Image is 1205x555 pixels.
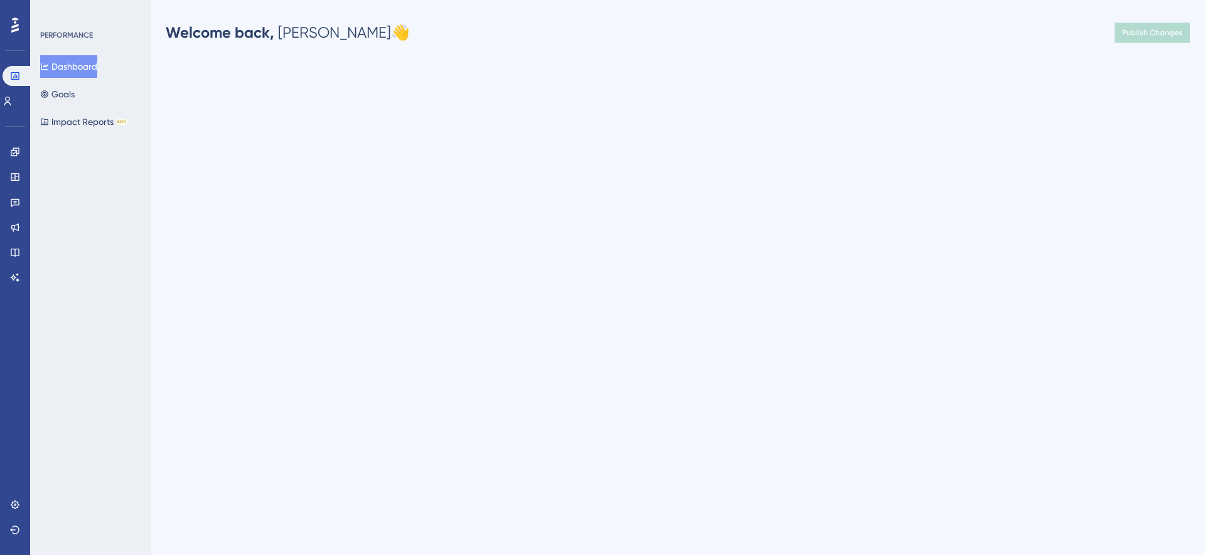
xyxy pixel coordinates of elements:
button: Publish Changes [1115,23,1190,43]
button: Dashboard [40,55,97,78]
div: [PERSON_NAME] 👋 [166,23,410,43]
div: BETA [116,119,127,125]
button: Impact ReportsBETA [40,110,127,133]
button: Goals [40,83,75,105]
span: Publish Changes [1122,28,1182,38]
div: PERFORMANCE [40,30,93,40]
span: Welcome back, [166,23,274,41]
